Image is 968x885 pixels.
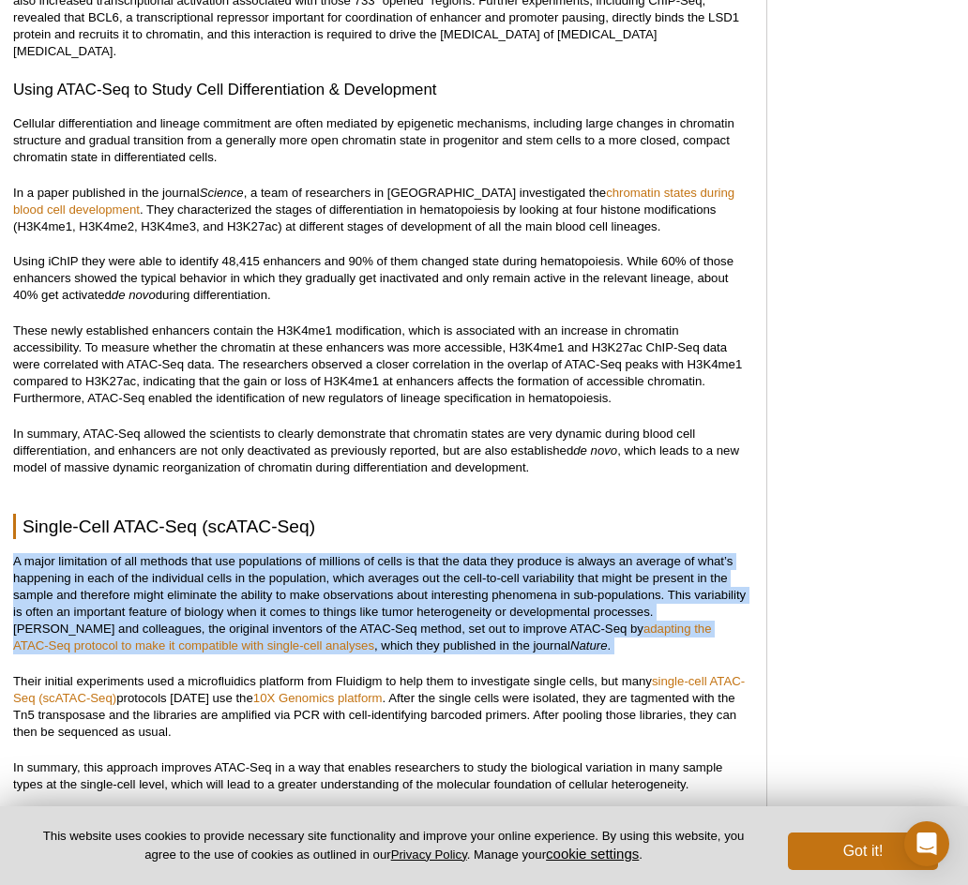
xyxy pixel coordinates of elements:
em: Science [200,186,244,200]
div: Open Intercom Messenger [904,821,949,866]
p: This website uses cookies to provide necessary site functionality and improve your online experie... [30,828,757,863]
em: de novo [112,288,156,302]
a: Privacy Policy [391,847,467,862]
a: 10X Genomics platform [253,691,383,705]
p: In a paper published in the journal , a team of researchers in [GEOGRAPHIC_DATA] investigated the... [13,185,748,235]
button: Got it! [788,832,938,870]
button: cookie settings [546,846,639,862]
p: In summary, ATAC-Seq allowed the scientists to clearly demonstrate that chromatin states are very... [13,426,748,476]
p: In summary, this approach improves ATAC-Seq in a way that enables researchers to study the biolog... [13,759,748,793]
em: Nature [570,638,608,652]
h3: Using ATAC-Seq to Study Cell Differentiation & Development [13,79,748,101]
a: adapting the ATAC-Seq protocol to make it compatible with single-cell analyses [13,622,712,652]
p: These newly established enhancers contain the H3K4me1 modification, which is associated with an i... [13,322,748,407]
em: de novo [573,443,617,457]
a: single-cell ATAC-Seq (scATAC-Seq) [13,674,745,705]
h2: Single-Cell ATAC-Seq (scATAC-Seq) [13,514,748,539]
p: Their initial experiments used a microfluidics platform from Fluidigm to help them to investigate... [13,673,748,741]
p: Cellular differentiation and lineage commitment are often mediated by epigenetic mechanisms, incl... [13,115,748,166]
p: A major limitation of all methods that use populations of millions of cells is that the data they... [13,553,748,654]
a: chromatin states during blood cell development [13,186,734,217]
p: Using iChIP they were able to identify 48,415 enhancers and 90% of them changed state during hema... [13,253,748,304]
